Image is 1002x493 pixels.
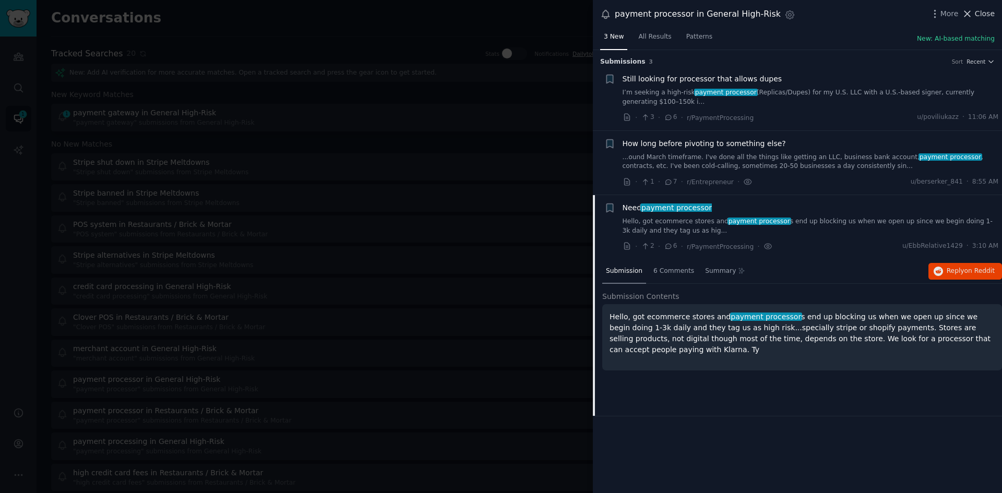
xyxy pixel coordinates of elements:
span: · [635,241,637,252]
span: 6 [664,113,677,122]
span: payment processor [694,89,758,96]
span: · [681,112,683,123]
a: All Results [635,29,675,50]
span: 6 [664,242,677,251]
span: · [635,112,637,123]
span: r/PaymentProcessing [687,114,754,122]
div: Sort [952,58,963,65]
button: More [929,8,959,19]
span: payment processor [918,153,982,161]
button: New: AI-based matching [917,34,995,44]
a: Still looking for processor that allows dupes [623,74,782,85]
button: Close [962,8,995,19]
span: 11:06 AM [968,113,998,122]
div: payment processor in General High-Risk [615,8,781,21]
a: How long before pivoting to something else? [623,138,786,149]
span: u/berserker_841 [911,177,963,187]
span: Recent [967,58,985,65]
span: · [967,177,969,187]
span: 6 Comments [653,267,694,276]
span: · [681,176,683,187]
span: 7 [664,177,677,187]
span: All Results [638,32,671,42]
span: 1 [641,177,654,187]
a: ...ound March timeframe. I've done all the things like getting an LLC, business bank account,paym... [623,153,999,171]
span: u/poviliukazz [917,113,959,122]
a: Patterns [683,29,716,50]
span: on Reddit [964,267,995,274]
span: 8:55 AM [972,177,998,187]
span: payment processor [730,312,802,321]
span: Submission [606,267,642,276]
a: I’m seeking a high-riskpayment processor(Replicas/Dupes) for my U.S. LLC with a U.S.-based signer... [623,88,999,106]
span: · [681,241,683,252]
span: · [658,176,660,187]
a: Hello, got ecommerce stores andpayment processors end up blocking us when we open up since we beg... [623,217,999,235]
span: · [658,241,660,252]
a: Needpayment processor [623,202,712,213]
span: · [757,241,759,252]
span: 2 [641,242,654,251]
span: Patterns [686,32,712,42]
span: 3 [641,113,654,122]
span: More [940,8,959,19]
span: Need [623,202,712,213]
span: payment processor [727,218,791,225]
a: 3 New [600,29,627,50]
span: Summary [705,267,736,276]
span: · [658,112,660,123]
span: · [967,242,969,251]
span: Submission s [600,57,646,67]
span: 3 [649,58,653,65]
span: Submission Contents [602,291,679,302]
span: 3:10 AM [972,242,998,251]
p: Hello, got ecommerce stores and s end up blocking us when we open up since we begin doing 1-3k da... [610,311,995,355]
button: Recent [967,58,995,65]
span: Reply [947,267,995,276]
span: · [635,176,637,187]
span: u/EbbRelative1429 [902,242,963,251]
span: · [737,176,739,187]
span: payment processor [640,203,712,212]
button: Replyon Reddit [928,263,1002,280]
span: · [962,113,964,122]
span: 3 New [604,32,624,42]
span: r/Entrepreneur [687,178,734,186]
span: Close [975,8,995,19]
span: r/PaymentProcessing [687,243,754,250]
